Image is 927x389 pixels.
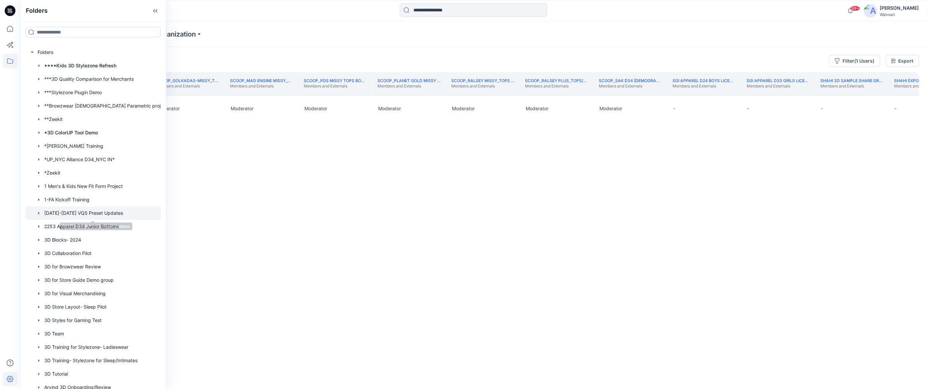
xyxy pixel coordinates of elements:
a: Shahi 3D Sample Share Group [820,78,887,83]
p: Moderator [599,105,622,112]
p: *3D ColorUP Tool Demo [44,129,98,137]
a: Scoop_PDS Missy Tops Bottoms Dress Board [304,78,406,83]
a: Scoop_SAK D34 [DEMOGRAPHIC_DATA] Sweaters [599,78,703,83]
span: 99+ [850,6,860,11]
p: Moderator [231,105,253,112]
p: Members and Externals [746,83,809,89]
a: Scoop_Ralsey Plus_Tops/Bottoms/Dresses [525,78,623,83]
a: Scoop_Golkadas-Missy_Tops Bottoms Dresses [156,78,264,83]
a: Scoop_Planet Gold Missy tops Bottoms & Dresses Board [378,78,508,83]
p: - [821,105,823,112]
button: Filter(1 Users) [829,55,880,67]
p: Moderator [526,105,548,112]
p: - [894,105,896,112]
a: Scoop_Ralsey Missy_Tops Bottom Dresses [451,78,548,83]
p: ****Kids 3D Stylezone Refresh [44,62,116,70]
p: Members and Externals [451,83,514,89]
p: Moderator [452,105,475,112]
p: Members and Externals [673,83,736,89]
p: Moderator [378,105,401,112]
p: Moderator [157,105,180,112]
p: Members and Externals [599,83,662,89]
a: Scoop_MAD Engine Missy_Tops Bottom Dresses [230,78,337,83]
p: Members and Externals [378,83,441,89]
a: Export [885,55,919,67]
p: Members and Externals [230,83,293,89]
p: Members and Externals [304,83,367,89]
p: Members and Externals [820,83,883,89]
a: SGI Apparel D24 Boys License Sleepwear [673,78,763,83]
img: avatar [864,4,877,17]
a: SGI Apparel D33 Girls License Sleepwear [746,78,838,83]
p: Members and Externals [525,83,588,89]
p: - [747,105,749,112]
p: Moderator [304,105,327,112]
p: - [673,105,675,112]
p: Members and Externals [156,83,219,89]
div: [PERSON_NAME] [880,4,919,12]
div: Walmart [880,12,919,17]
